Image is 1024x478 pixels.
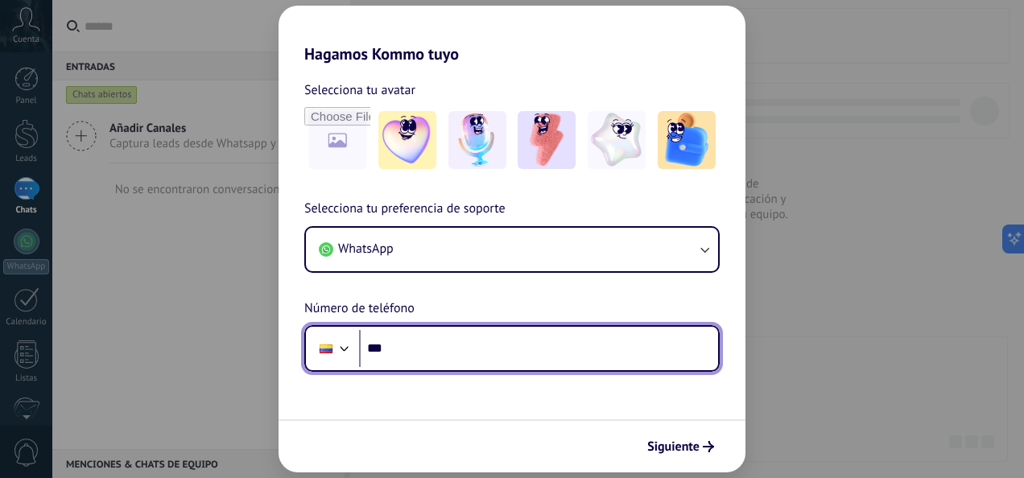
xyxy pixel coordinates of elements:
[640,433,721,460] button: Siguiente
[338,241,394,257] span: WhatsApp
[304,299,415,319] span: Número de teléfono
[588,111,646,169] img: -4.jpeg
[306,228,718,271] button: WhatsApp
[279,6,745,64] h2: Hagamos Kommo tuyo
[311,332,341,365] div: Colombia: + 57
[448,111,506,169] img: -2.jpeg
[518,111,576,169] img: -3.jpeg
[304,199,506,220] span: Selecciona tu preferencia de soporte
[378,111,436,169] img: -1.jpeg
[304,80,415,101] span: Selecciona tu avatar
[647,441,700,452] span: Siguiente
[658,111,716,169] img: -5.jpeg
